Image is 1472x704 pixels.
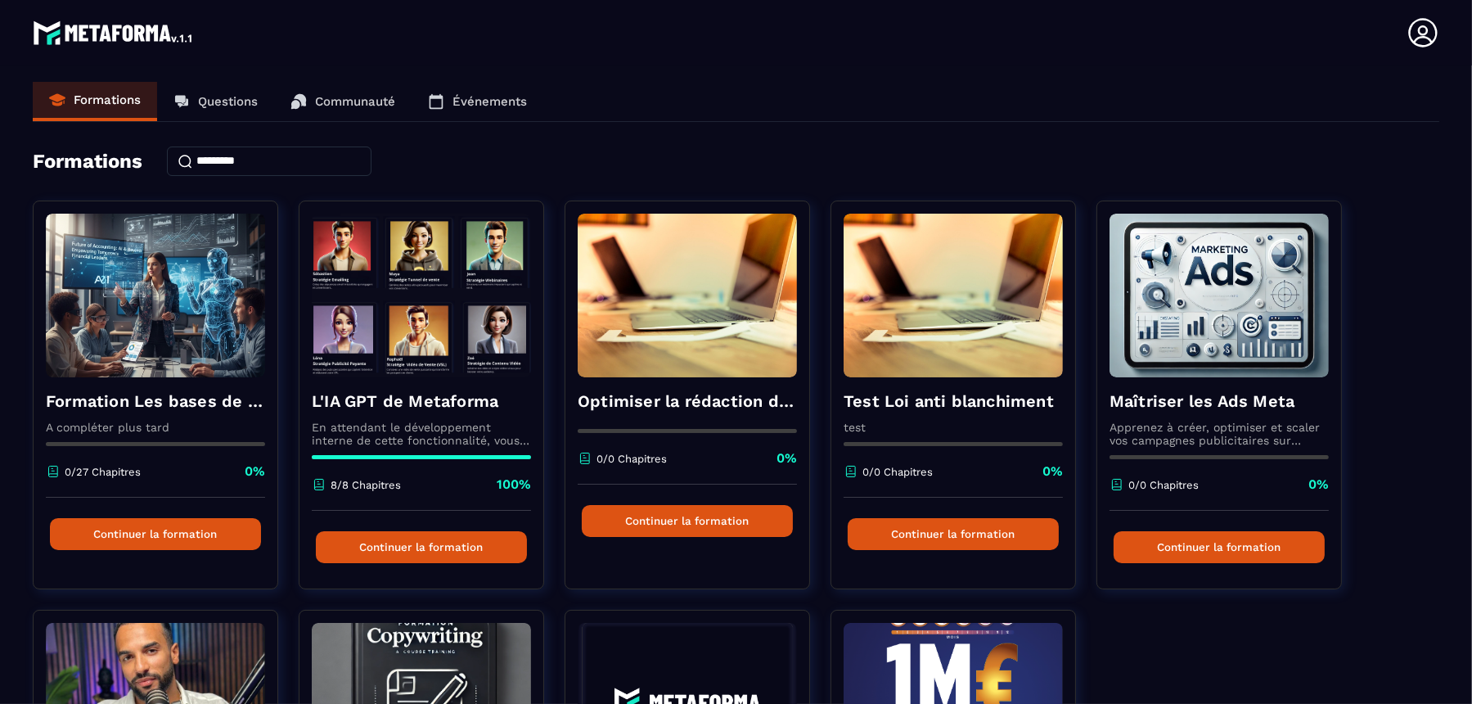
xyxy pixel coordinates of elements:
button: Continuer la formation [582,505,793,537]
p: 0/0 Chapitres [596,453,667,465]
a: formation-backgroundTest Loi anti blanchimenttest0/0 Chapitres0%Continuer la formation [831,201,1096,610]
p: Apprenez à créer, optimiser et scaler vos campagnes publicitaires sur Facebook et Instagram. [1110,421,1329,447]
p: 0% [1308,476,1329,494]
p: 0/0 Chapitres [862,466,933,478]
p: 0/27 Chapitres [65,466,141,478]
img: formation-background [578,214,797,377]
img: formation-background [46,214,265,377]
p: 8/8 Chapitres [331,479,401,491]
a: Événements [412,82,543,121]
img: logo [33,16,195,49]
p: Formations [74,93,141,107]
button: Continuer la formation [50,518,261,550]
p: 0% [245,463,265,481]
p: 0% [1042,463,1063,481]
a: Questions [157,82,274,121]
img: formation-background [1110,214,1329,377]
p: Questions [198,94,258,109]
p: A compléter plus tard [46,421,265,434]
img: formation-background [844,214,1063,377]
button: Continuer la formation [848,518,1059,550]
a: formation-backgroundOptimiser la rédaction de vos prompts0/0 Chapitres0%Continuer la formation [565,201,831,610]
h4: Test Loi anti blanchiment [844,390,1063,413]
a: formation-backgroundL'IA GPT de MetaformaEn attendant le développement interne de cette fonctionn... [299,201,565,610]
h4: Formation Les bases de l'intelligence de l'Intelligence de l'artificielle [46,390,265,413]
p: En attendant le développement interne de cette fonctionnalité, vous pouvez déjà l’utiliser avec C... [312,421,531,447]
button: Continuer la formation [316,531,527,563]
a: formation-backgroundMaîtriser les Ads MetaApprenez à créer, optimiser et scaler vos campagnes pub... [1096,201,1362,610]
p: 100% [497,476,531,494]
a: Communauté [274,82,412,121]
h4: L'IA GPT de Metaforma [312,390,531,413]
h4: Formations [33,150,142,173]
a: formation-backgroundFormation Les bases de l'intelligence de l'Intelligence de l'artificielleA co... [33,201,299,610]
p: 0/0 Chapitres [1128,479,1199,491]
p: test [844,421,1063,434]
button: Continuer la formation [1114,531,1325,563]
a: Formations [33,82,157,121]
p: 0% [777,449,797,467]
h4: Maîtriser les Ads Meta [1110,390,1329,413]
p: Communauté [315,94,395,109]
p: Événements [452,94,527,109]
h4: Optimiser la rédaction de vos prompts [578,390,797,413]
img: formation-background [312,214,531,377]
